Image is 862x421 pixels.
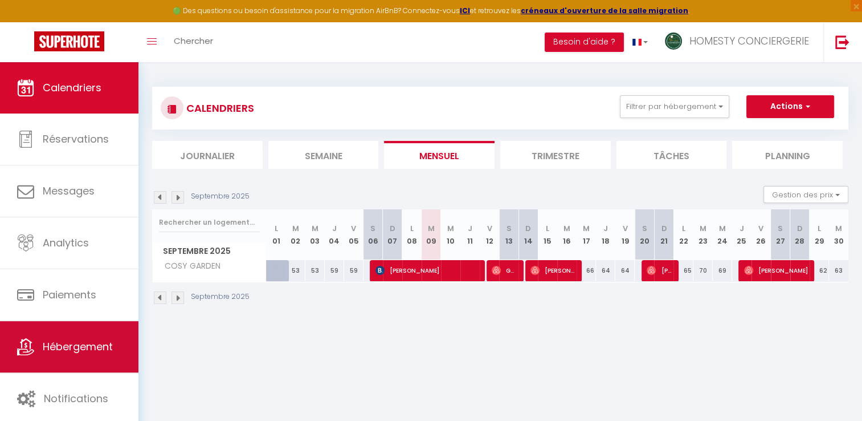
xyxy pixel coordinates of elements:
[719,223,726,234] abbr: M
[829,260,848,281] div: 63
[390,223,395,234] abbr: D
[563,223,570,234] abbr: M
[351,223,356,234] abbr: V
[383,209,402,260] th: 07
[557,209,577,260] th: 16
[546,223,549,234] abbr: L
[521,6,688,15] a: créneaux d'ouverture de la salle migration
[829,209,848,260] th: 30
[460,209,480,260] th: 11
[577,209,596,260] th: 17
[428,223,435,234] abbr: M
[402,209,422,260] th: 08
[654,209,673,260] th: 21
[34,31,104,51] img: Super Booking
[665,33,682,50] img: ...
[43,132,109,146] span: Réservations
[292,223,299,234] abbr: M
[700,223,706,234] abbr: M
[422,209,441,260] th: 09
[153,243,266,260] span: Septembre 2025
[159,212,260,233] input: Rechercher un logement...
[460,6,470,15] a: ICI
[183,95,254,121] h3: CALENDRIERS
[596,209,615,260] th: 18
[325,209,344,260] th: 04
[174,35,213,47] span: Chercher
[325,260,344,281] div: 59
[370,223,375,234] abbr: S
[312,223,318,234] abbr: M
[43,236,89,250] span: Analytics
[518,209,538,260] th: 14
[447,223,454,234] abbr: M
[713,260,732,281] div: 69
[286,260,305,281] div: 53
[656,22,823,62] a: ... HOMESTY CONCIERGERIE
[615,260,635,281] div: 64
[363,209,383,260] th: 06
[763,186,848,203] button: Gestion des prix
[268,141,379,169] li: Semaine
[492,260,517,281] span: Gassama Gassama
[673,260,693,281] div: 65
[43,80,101,95] span: Calendriers
[616,141,727,169] li: Tâches
[835,35,849,49] img: logout
[441,209,460,260] th: 10
[500,141,611,169] li: Trimestre
[577,260,596,281] div: 66
[191,292,250,302] p: Septembre 2025
[746,95,834,118] button: Actions
[673,209,693,260] th: 22
[771,209,790,260] th: 27
[305,260,325,281] div: 53
[165,22,222,62] a: Chercher
[480,209,499,260] th: 12
[43,184,95,198] span: Messages
[682,223,685,234] abbr: L
[468,223,472,234] abbr: J
[410,223,414,234] abbr: L
[689,34,809,48] span: HOMESTY CONCIERGERIE
[744,260,808,281] span: [PERSON_NAME]
[758,223,763,234] abbr: V
[538,209,557,260] th: 15
[835,223,842,234] abbr: M
[506,223,512,234] abbr: S
[596,260,615,281] div: 64
[732,141,843,169] li: Planning
[661,223,667,234] abbr: D
[332,223,337,234] abbr: J
[154,260,223,273] span: COSY GARDEN
[286,209,305,260] th: 02
[267,209,286,260] th: 01
[384,141,495,169] li: Mensuel
[623,223,628,234] abbr: V
[635,209,654,260] th: 20
[797,223,803,234] abbr: D
[810,209,829,260] th: 29
[43,339,113,354] span: Hébergement
[344,209,363,260] th: 05
[603,223,608,234] abbr: J
[275,223,278,234] abbr: L
[810,260,829,281] div: 62
[642,223,647,234] abbr: S
[530,260,575,281] span: [PERSON_NAME]
[191,191,250,202] p: Septembre 2025
[344,260,363,281] div: 59
[818,223,821,234] abbr: L
[693,209,713,260] th: 23
[751,209,771,260] th: 26
[305,209,325,260] th: 03
[790,209,810,260] th: 28
[713,209,732,260] th: 24
[693,260,713,281] div: 70
[375,260,479,281] span: [PERSON_NAME]
[43,288,96,302] span: Paiements
[740,223,744,234] abbr: J
[732,209,751,260] th: 25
